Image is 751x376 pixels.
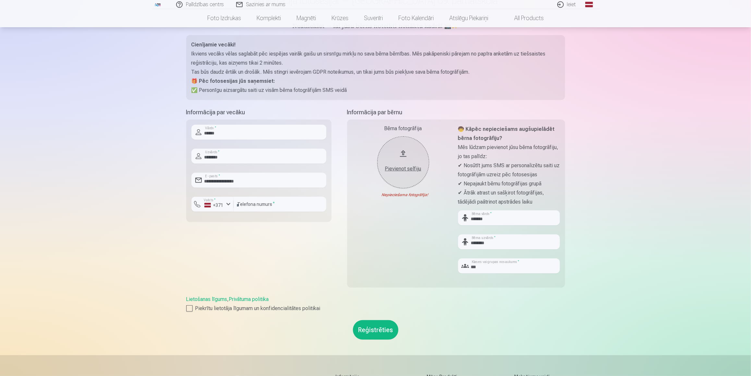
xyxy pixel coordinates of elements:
a: Privātuma politika [229,296,269,302]
label: Piekrītu lietotāja līgumam un konfidencialitātes politikai [186,305,565,312]
a: Magnēti [289,9,324,27]
a: Krūzes [324,9,356,27]
button: Pievienot selfiju [377,136,429,188]
a: Suvenīri [356,9,391,27]
img: /fa1 [154,3,162,6]
a: Atslēgu piekariņi [442,9,496,27]
a: Foto kalendāri [391,9,442,27]
p: ✔ Ātrāk atrast un sašķirot fotogrāfijas, tādējādi paātrinot apstrādes laiku [458,188,560,207]
p: ✔ Nepajaukt bērnu fotogrāfijas grupā [458,179,560,188]
p: ✅ Personīgu aizsargātu saiti uz visām bērna fotogrāfijām SMS veidā [191,86,560,95]
a: Foto izdrukas [200,9,249,27]
div: Pievienot selfiju [384,165,423,173]
button: Valsts*+371 [191,197,234,212]
div: , [186,295,565,312]
div: Nepieciešama fotogrāfija! [352,192,454,197]
h5: Informācija par bērnu [347,108,565,117]
p: Tas būs daudz ērtāk un drošāk. Mēs stingri ievērojam GDPR noteikumus, un tikai jums būs piekļuve ... [191,68,560,77]
div: Bērna fotogrāfija [352,125,454,132]
label: Valsts [202,198,218,203]
p: Ikviens vecāks vēlas saglabāt pēc iespējas vairāk gaišu un sirsnīgu mirkļu no sava bērna bērnības... [191,49,560,68]
button: Reģistrēties [353,320,398,340]
p: Mēs lūdzam pievienot jūsu bērna fotogrāfiju, jo tas palīdz: [458,143,560,161]
a: Komplekti [249,9,289,27]
div: +371 [204,202,224,208]
strong: Cienījamie vecāki! [191,42,236,48]
strong: 🎁 Pēc fotosesijas jūs saņemsiet: [191,78,275,84]
h5: Informācija par vecāku [186,108,332,117]
a: Lietošanas līgums [186,296,227,302]
strong: 🧒 Kāpēc nepieciešams augšupielādēt bērna fotogrāfiju? [458,126,555,141]
p: ✔ Nosūtīt jums SMS ar personalizētu saiti uz fotogrāfijām uzreiz pēc fotosesijas [458,161,560,179]
a: All products [496,9,551,27]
